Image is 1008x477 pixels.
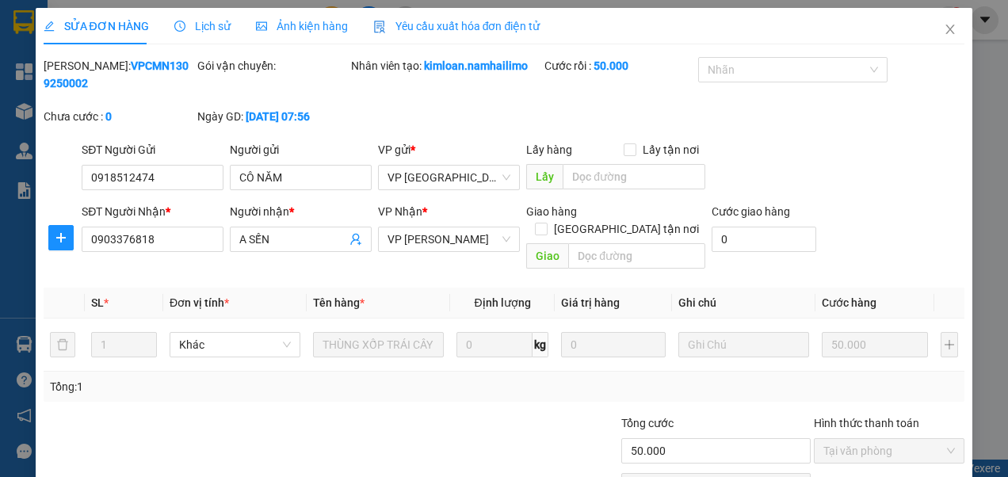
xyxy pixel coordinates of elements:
[44,57,194,92] div: [PERSON_NAME]:
[533,332,548,357] span: kg
[526,205,577,218] span: Giao hàng
[351,57,540,74] div: Nhân viên tạo:
[941,332,959,357] button: plus
[48,225,74,250] button: plus
[82,203,223,220] div: SĐT Người Nhận
[378,205,422,218] span: VP Nhận
[388,227,510,251] span: VP Phạm Ngũ Lão
[44,21,55,32] span: edit
[561,332,666,357] input: 0
[563,164,705,189] input: Dọc đường
[378,141,520,158] div: VP gửi
[50,332,75,357] button: delete
[44,20,149,32] span: SỬA ĐƠN HÀNG
[823,439,955,463] span: Tại văn phòng
[594,59,628,72] b: 50.000
[568,243,705,269] input: Dọc đường
[944,23,956,36] span: close
[174,21,185,32] span: clock-circle
[712,227,816,252] input: Cước giao hàng
[256,20,348,32] span: Ảnh kiện hàng
[91,296,104,309] span: SL
[313,296,365,309] span: Tên hàng
[230,203,372,220] div: Người nhận
[928,8,972,52] button: Close
[50,378,391,395] div: Tổng: 1
[621,417,674,429] span: Tổng cước
[636,141,705,158] span: Lấy tận nơi
[526,164,563,189] span: Lấy
[526,143,572,156] span: Lấy hàng
[49,231,73,244] span: plus
[424,59,528,72] b: kimloan.namhailimo
[814,417,919,429] label: Hình thức thanh toán
[256,21,267,32] span: picture
[678,332,809,357] input: Ghi Chú
[174,20,231,32] span: Lịch sử
[712,205,790,218] label: Cước giao hàng
[822,296,876,309] span: Cước hàng
[561,296,620,309] span: Giá trị hàng
[44,108,194,125] div: Chưa cước :
[170,296,229,309] span: Đơn vị tính
[246,110,310,123] b: [DATE] 07:56
[349,233,362,246] span: user-add
[822,332,927,357] input: 0
[474,296,530,309] span: Định lượng
[105,110,112,123] b: 0
[548,220,705,238] span: [GEOGRAPHIC_DATA] tận nơi
[230,141,372,158] div: Người gửi
[373,21,386,33] img: icon
[313,332,444,357] input: VD: Bàn, Ghế
[179,333,291,357] span: Khác
[373,20,540,32] span: Yêu cầu xuất hóa đơn điện tử
[197,57,348,74] div: Gói vận chuyển:
[388,166,510,189] span: VP chợ Mũi Né
[544,57,695,74] div: Cước rồi :
[197,108,348,125] div: Ngày GD:
[82,141,223,158] div: SĐT Người Gửi
[526,243,568,269] span: Giao
[672,288,815,319] th: Ghi chú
